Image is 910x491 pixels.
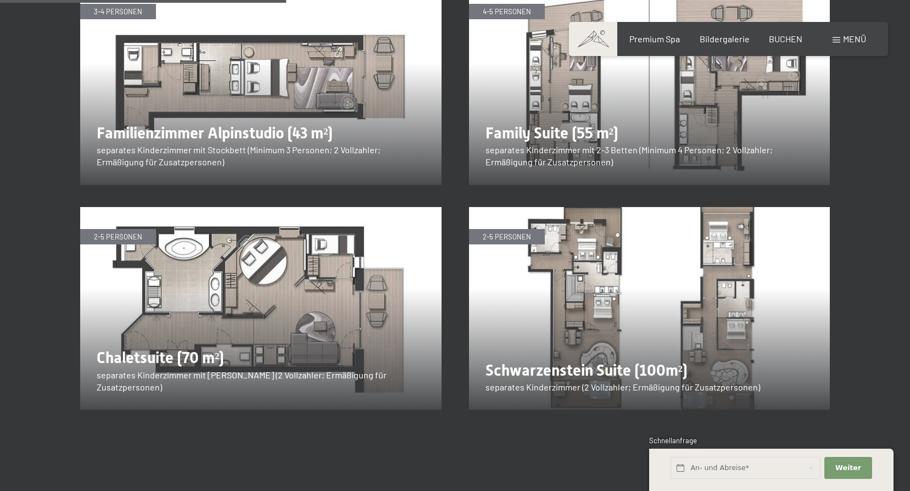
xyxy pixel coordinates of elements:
a: Bildergalerie [700,34,750,44]
a: BUCHEN [769,34,802,44]
img: Familienhotel: Angebote für einen gelungenen Urlaub [80,207,442,410]
span: Weiter [835,463,861,473]
span: Menü [843,34,866,44]
img: Familienhotel: Angebote für einen gelungenen Urlaub [469,207,830,410]
button: Weiter [824,457,872,479]
span: Schnellanfrage [649,436,697,445]
a: Premium Spa [629,34,680,44]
